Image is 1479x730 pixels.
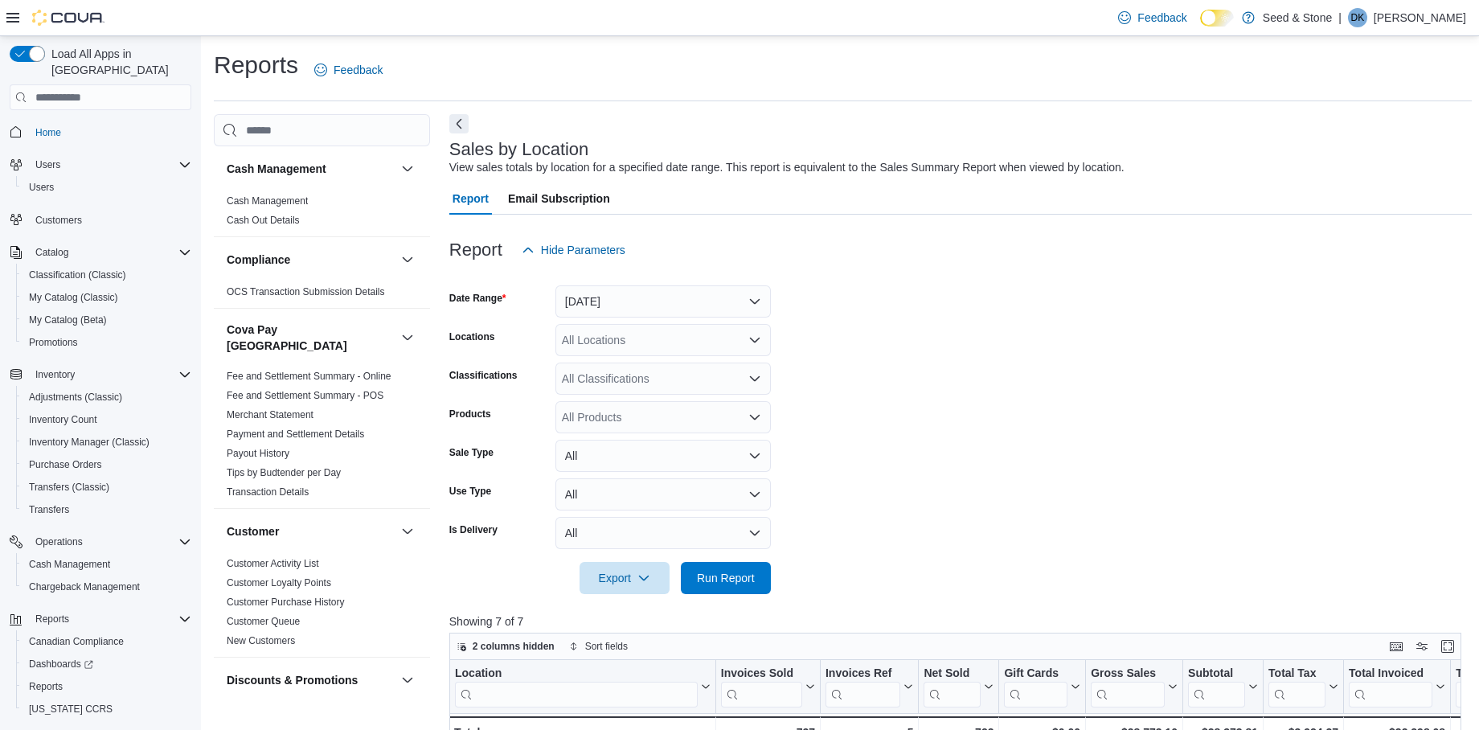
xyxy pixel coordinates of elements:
a: Tips by Budtender per Day [227,467,341,478]
a: Cash Management [227,195,308,207]
div: Invoices Sold [721,666,802,707]
span: Canadian Compliance [29,635,124,648]
button: [DATE] [555,285,771,318]
a: Cash Out Details [227,215,300,226]
span: Operations [35,535,83,548]
a: Reports [23,677,69,696]
a: My Catalog (Beta) [23,310,113,330]
button: Inventory Count [16,408,198,431]
span: Reports [29,609,191,629]
h3: Cova Pay [GEOGRAPHIC_DATA] [227,322,395,354]
button: Home [3,120,198,143]
a: Canadian Compliance [23,632,130,651]
button: Gross Sales [1091,666,1178,707]
span: Customers [29,210,191,230]
span: Hide Parameters [541,242,625,258]
input: Dark Mode [1200,10,1234,27]
div: Location [455,666,698,682]
button: Transfers [16,498,198,521]
a: Customer Loyalty Points [227,577,331,589]
div: Total Tax [1268,666,1325,682]
button: 2 columns hidden [450,637,561,656]
button: Users [16,176,198,199]
span: Reports [29,680,63,693]
span: My Catalog (Beta) [23,310,191,330]
div: Net Sold [924,666,981,682]
a: Purchase Orders [23,455,109,474]
button: Users [3,154,198,176]
button: Inventory [3,363,198,386]
span: My Catalog (Classic) [29,291,118,304]
span: Payout History [227,447,289,460]
span: Inventory [29,365,191,384]
span: Sort fields [585,640,628,653]
p: [PERSON_NAME] [1374,8,1466,27]
button: Catalog [29,243,75,262]
p: Seed & Stone [1263,8,1332,27]
span: Run Report [697,570,755,586]
button: Open list of options [748,334,761,347]
span: DK [1351,8,1365,27]
span: Email Subscription [508,182,610,215]
span: Inventory Count [23,410,191,429]
span: [US_STATE] CCRS [29,703,113,716]
div: Cash Management [214,191,430,236]
span: My Catalog (Classic) [23,288,191,307]
div: Gross Sales [1091,666,1165,707]
span: My Catalog (Beta) [29,314,107,326]
h3: Cash Management [227,161,326,177]
a: Chargeback Management [23,577,146,597]
label: Sale Type [449,446,494,459]
button: Subtotal [1188,666,1258,707]
a: Feedback [308,54,389,86]
span: Customer Queue [227,615,300,628]
a: Dashboards [23,654,100,674]
span: Home [35,126,61,139]
button: Inventory [29,365,81,384]
button: Reports [3,608,198,630]
span: Canadian Compliance [23,632,191,651]
span: Adjustments (Classic) [23,388,191,407]
label: Use Type [449,485,491,498]
button: My Catalog (Classic) [16,286,198,309]
label: Classifications [449,369,518,382]
span: Transfers (Classic) [23,478,191,497]
button: Cash Management [227,161,395,177]
button: Sort fields [563,637,634,656]
div: View sales totals by location for a specified date range. This report is equivalent to the Sales ... [449,159,1125,176]
span: Purchase Orders [23,455,191,474]
button: Discounts & Promotions [398,671,417,690]
span: Customer Activity List [227,557,319,570]
span: OCS Transaction Submission Details [227,285,385,298]
a: Feedback [1112,2,1193,34]
div: Invoices Sold [721,666,802,682]
span: Feedback [334,62,383,78]
div: Invoices Ref [826,666,900,682]
h3: Compliance [227,252,290,268]
button: Adjustments (Classic) [16,386,198,408]
button: Cash Management [398,159,417,178]
button: Transfers (Classic) [16,476,198,498]
span: Export [589,562,660,594]
label: Products [449,408,491,420]
h1: Reports [214,49,298,81]
div: Gift Card Sales [1004,666,1067,707]
span: Chargeback Management [29,580,140,593]
div: Gross Sales [1091,666,1165,682]
button: My Catalog (Beta) [16,309,198,331]
button: Discounts & Promotions [227,672,395,688]
span: Fee and Settlement Summary - POS [227,389,383,402]
span: Classification (Classic) [29,269,126,281]
div: Invoices Ref [826,666,900,707]
div: Gift Cards [1004,666,1067,682]
button: Promotions [16,331,198,354]
span: Cash Management [23,555,191,574]
button: Net Sold [924,666,994,707]
span: Adjustments (Classic) [29,391,122,404]
button: Next [449,114,469,133]
span: Catalog [35,246,68,259]
button: Operations [29,532,89,552]
button: Customer [227,523,395,539]
button: Classification (Classic) [16,264,198,286]
a: [US_STATE] CCRS [23,699,119,719]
